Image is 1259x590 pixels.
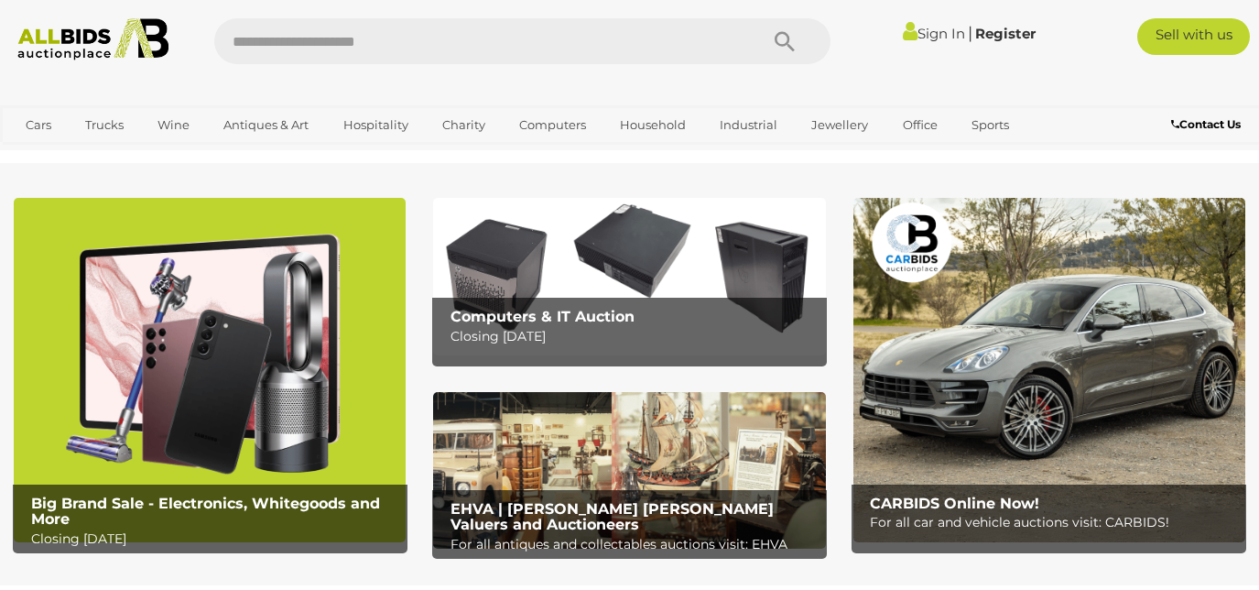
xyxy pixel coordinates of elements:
[608,110,698,140] a: Household
[1137,18,1249,55] a: Sell with us
[14,198,406,541] img: Big Brand Sale - Electronics, Whitegoods and More
[14,110,63,140] a: Cars
[739,18,830,64] button: Search
[433,198,825,355] img: Computers & IT Auction
[450,500,774,534] b: EHVA | [PERSON_NAME] [PERSON_NAME] Valuers and Auctioneers
[31,495,380,529] b: Big Brand Sale - Electronics, Whitegoods and More
[433,198,825,355] a: Computers & IT Auction Computers & IT Auction Closing [DATE]
[870,495,1039,512] b: CARBIDS Online Now!
[73,110,136,140] a: Trucks
[146,110,201,140] a: Wine
[507,110,598,140] a: Computers
[31,528,398,551] p: Closing [DATE]
[433,392,825,550] img: EHVA | Evans Hastings Valuers and Auctioneers
[968,23,972,43] span: |
[903,25,965,42] a: Sign In
[1171,117,1241,131] b: Contact Us
[1171,115,1245,135] a: Contact Us
[891,110,950,140] a: Office
[708,110,789,140] a: Industrial
[14,198,406,541] a: Big Brand Sale - Electronics, Whitegoods and More Big Brand Sale - Electronics, Whitegoods and Mo...
[430,110,497,140] a: Charity
[853,198,1245,541] a: CARBIDS Online Now! CARBIDS Online Now! For all car and vehicle auctions visit: CARBIDS!
[331,110,420,140] a: Hospitality
[450,533,818,556] p: For all antiques and collectables auctions visit: EHVA
[853,198,1245,541] img: CARBIDS Online Now!
[450,325,818,348] p: Closing [DATE]
[212,110,320,140] a: Antiques & Art
[433,392,825,550] a: EHVA | Evans Hastings Valuers and Auctioneers EHVA | [PERSON_NAME] [PERSON_NAME] Valuers and Auct...
[9,18,178,60] img: Allbids.com.au
[960,110,1021,140] a: Sports
[799,110,880,140] a: Jewellery
[14,140,168,170] a: [GEOGRAPHIC_DATA]
[450,308,635,325] b: Computers & IT Auction
[975,25,1036,42] a: Register
[870,511,1237,534] p: For all car and vehicle auctions visit: CARBIDS!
